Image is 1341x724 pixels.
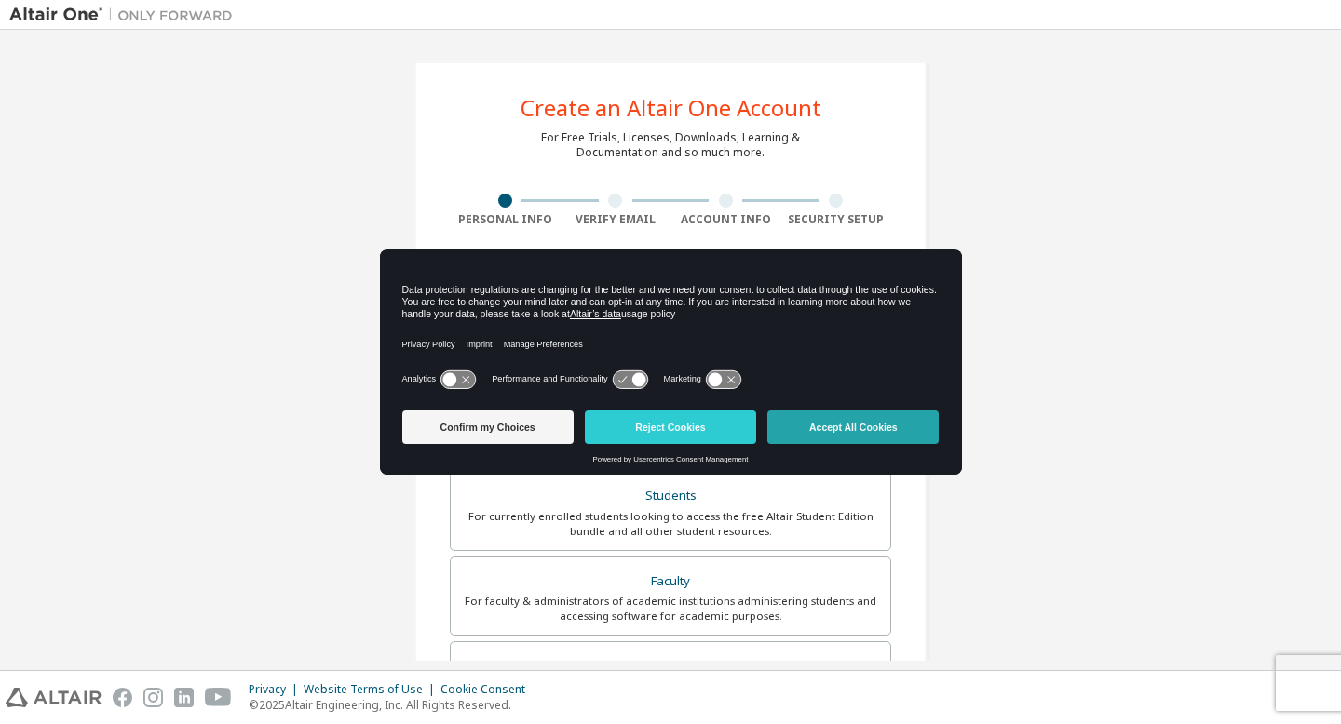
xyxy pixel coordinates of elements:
[249,697,536,713] p: © 2025 Altair Engineering, Inc. All Rights Reserved.
[450,212,561,227] div: Personal Info
[143,688,163,707] img: instagram.svg
[462,594,879,623] div: For faculty & administrators of academic institutions administering students and accessing softwa...
[9,6,242,24] img: Altair One
[561,212,671,227] div: Verify Email
[462,509,879,539] div: For currently enrolled students looking to access the free Altair Student Edition bundle and all ...
[440,682,536,697] div: Cookie Consent
[174,688,194,707] img: linkedin.svg
[462,653,879,679] div: Everyone else
[781,212,892,227] div: Security Setup
[113,688,132,707] img: facebook.svg
[462,483,879,509] div: Students
[541,130,800,160] div: For Free Trials, Licenses, Downloads, Learning & Documentation and so much more.
[521,97,821,119] div: Create an Altair One Account
[304,682,440,697] div: Website Terms of Use
[249,682,304,697] div: Privacy
[205,688,232,707] img: youtube.svg
[462,569,879,595] div: Faculty
[6,688,102,707] img: altair_logo.svg
[670,212,781,227] div: Account Info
